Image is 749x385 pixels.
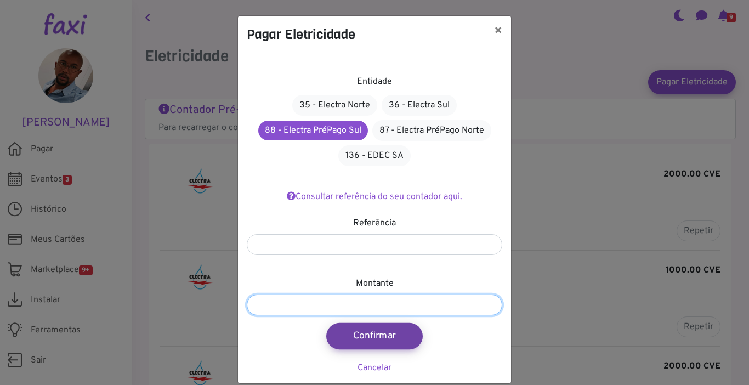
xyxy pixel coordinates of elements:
[485,16,511,47] button: ×
[353,217,396,230] label: Referência
[382,95,457,116] a: 36 - Electra Sul
[287,191,462,202] a: Consultar referência do seu contador aqui.
[356,277,394,290] label: Montante
[372,120,491,141] a: 87 - Electra PréPago Norte
[338,145,411,166] a: 136 - EDEC SA
[292,95,377,116] a: 35 - Electra Norte
[247,25,355,44] h4: Pagar Eletricidade
[357,75,392,88] label: Entidade
[358,363,391,373] a: Cancelar
[258,121,368,140] a: 88 - Electra PréPago Sul
[326,323,423,349] button: Confirmar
